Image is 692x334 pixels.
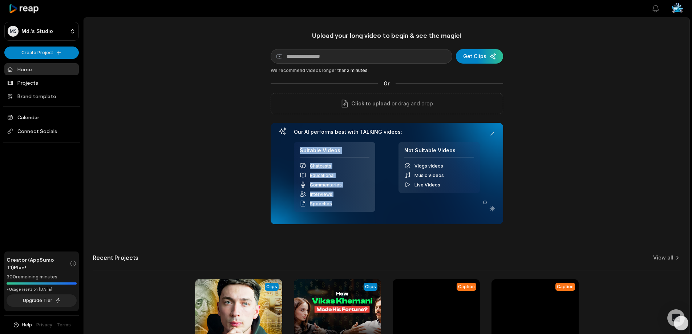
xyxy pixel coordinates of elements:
[310,163,331,169] span: Chatcasts
[4,111,79,123] a: Calendar
[4,77,79,89] a: Projects
[57,322,71,328] a: Terms
[653,254,673,261] a: View all
[4,47,79,59] button: Create Project
[13,322,32,328] button: Help
[93,254,138,261] h2: Recent Projects
[351,99,390,108] span: Click to upload
[7,273,77,281] div: 300 remaining minutes
[378,80,396,87] span: Or
[300,147,369,158] h4: Suitable Videos
[456,49,503,64] button: Get Clips
[390,99,433,108] p: or drag and drop
[310,192,332,197] span: Interviews
[414,163,443,169] span: Vlogs videos
[414,173,444,178] span: Music Videos
[271,67,503,74] div: We recommend videos longer than .
[7,294,77,307] button: Upgrade Tier
[294,129,480,135] h3: Our AI performs best with TALKING videos:
[310,182,342,188] span: Commentaries
[4,125,79,138] span: Connect Socials
[310,173,335,178] span: Educational
[271,31,503,40] h1: Upload your long video to begin & see the magic!
[310,201,332,206] span: Speeches
[404,147,474,158] h4: Not Suitable Videos
[7,287,77,292] div: *Usage resets on [DATE]
[4,90,79,102] a: Brand template
[414,182,440,188] span: Live Videos
[8,26,19,37] div: MS
[22,322,32,328] span: Help
[347,68,368,73] span: 2 minutes
[21,28,53,35] p: Md.'s Studio
[36,322,52,328] a: Privacy
[4,63,79,75] a: Home
[7,256,70,271] span: Creator (AppSumo T1) Plan!
[667,309,685,327] div: Open Intercom Messenger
